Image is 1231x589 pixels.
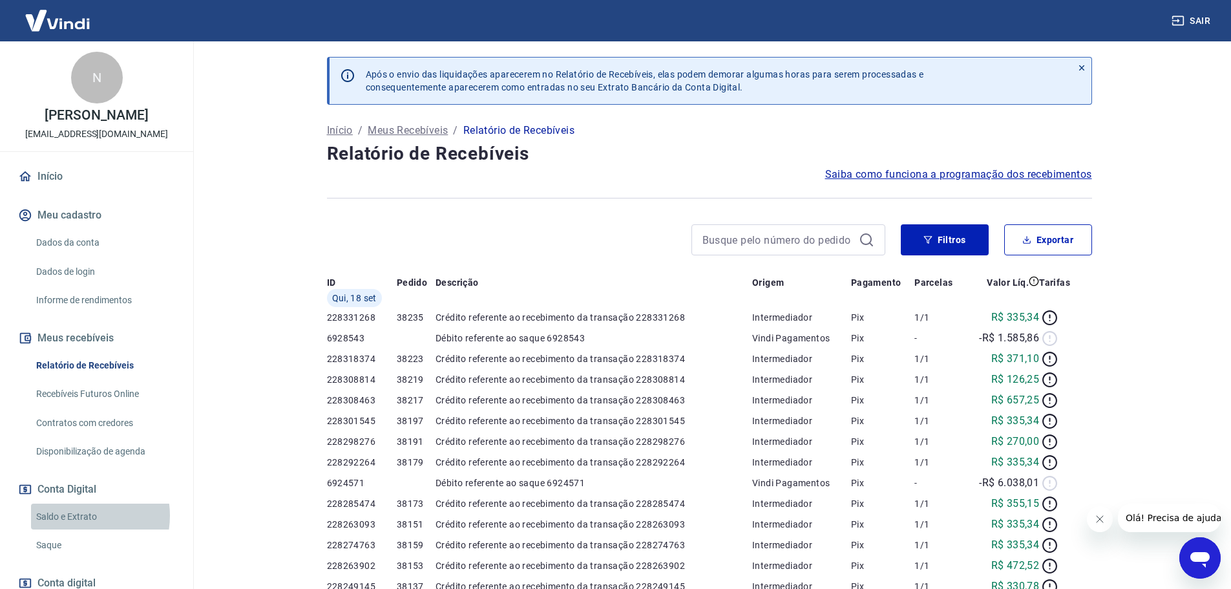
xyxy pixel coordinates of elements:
p: [PERSON_NAME] [45,109,148,122]
p: 228285474 [327,497,397,510]
button: Exportar [1004,224,1092,255]
span: Olá! Precisa de ajuda? [8,9,109,19]
p: R$ 657,25 [991,392,1040,408]
p: Parcelas [914,276,952,289]
p: R$ 335,34 [991,310,1040,325]
p: Crédito referente ao recebimento da transação 228308814 [436,373,752,386]
p: Crédito referente ao recebimento da transação 228331268 [436,311,752,324]
p: Intermediador [752,456,851,469]
p: 228331268 [327,311,397,324]
p: 38197 [397,414,436,427]
p: Descrição [436,276,479,289]
p: Crédito referente ao recebimento da transação 228292264 [436,456,752,469]
p: Intermediador [752,352,851,365]
a: Contratos com credores [31,410,178,436]
p: [EMAIL_ADDRESS][DOMAIN_NAME] [25,127,168,141]
iframe: Fechar mensagem [1087,506,1113,532]
h4: Relatório de Recebíveis [327,141,1092,167]
p: R$ 355,15 [991,496,1040,511]
p: R$ 126,25 [991,372,1040,387]
p: ID [327,276,336,289]
p: -R$ 6.038,01 [979,475,1039,491]
a: Dados da conta [31,230,178,256]
p: Pix [851,311,915,324]
a: Dados de login [31,259,178,285]
input: Busque pelo número do pedido [702,230,854,250]
p: 1/1 [914,373,963,386]
p: Crédito referente ao recebimento da transação 228298276 [436,435,752,448]
p: 228298276 [327,435,397,448]
p: Pix [851,518,915,531]
a: Início [16,162,178,191]
p: 6924571 [327,477,397,489]
p: 228263093 [327,518,397,531]
p: 228308463 [327,394,397,407]
p: Débito referente ao saque 6928543 [436,332,752,345]
p: - [914,332,963,345]
p: R$ 335,34 [991,537,1040,553]
button: Meus recebíveis [16,324,178,352]
p: Intermediador [752,497,851,510]
p: R$ 335,34 [991,455,1040,470]
p: Tarifas [1039,276,1070,289]
p: Pix [851,477,915,489]
p: Pix [851,497,915,510]
p: R$ 371,10 [991,351,1040,367]
p: 6928543 [327,332,397,345]
p: Pix [851,414,915,427]
a: Saiba como funciona a programação dos recebimentos [825,167,1092,182]
p: Pix [851,394,915,407]
p: R$ 335,34 [991,413,1040,429]
p: Pix [851,332,915,345]
p: - [914,477,963,489]
p: 38179 [397,456,436,469]
p: 1/1 [914,559,963,572]
p: Origem [752,276,784,289]
p: 1/1 [914,518,963,531]
p: 1/1 [914,539,963,552]
p: Pix [851,435,915,448]
p: 1/1 [914,414,963,427]
span: Qui, 18 set [332,292,377,305]
p: Crédito referente ao recebimento da transação 228318374 [436,352,752,365]
button: Filtros [901,224,989,255]
p: 1/1 [914,352,963,365]
div: N [71,52,123,103]
p: 1/1 [914,435,963,448]
p: R$ 270,00 [991,434,1040,449]
iframe: Mensagem da empresa [1118,504,1221,532]
p: Crédito referente ao recebimento da transação 228301545 [436,414,752,427]
p: 38153 [397,559,436,572]
img: Vindi [16,1,100,40]
p: R$ 472,52 [991,558,1040,573]
p: Intermediador [752,394,851,407]
p: Intermediador [752,373,851,386]
p: 228274763 [327,539,397,552]
p: 1/1 [914,394,963,407]
button: Meu cadastro [16,201,178,230]
p: Crédito referente ao recebimento da transação 228274763 [436,539,752,552]
p: Intermediador [752,518,851,531]
a: Relatório de Recebíveis [31,352,178,379]
button: Conta Digital [16,475,178,504]
p: Pix [851,456,915,469]
p: Pagamento [851,276,901,289]
p: 38217 [397,394,436,407]
p: Crédito referente ao recebimento da transação 228308463 [436,394,752,407]
p: Intermediador [752,539,851,552]
a: Saldo e Extrato [31,504,178,530]
p: 38173 [397,497,436,510]
p: Débito referente ao saque 6924571 [436,477,752,489]
p: 38159 [397,539,436,552]
p: Valor Líq. [987,276,1029,289]
a: Disponibilização de agenda [31,438,178,465]
p: Intermediador [752,311,851,324]
p: 228301545 [327,414,397,427]
iframe: Botão para abrir a janela de mensagens [1179,537,1221,579]
p: 38191 [397,435,436,448]
p: R$ 335,34 [991,517,1040,532]
p: Pedido [397,276,427,289]
p: 38219 [397,373,436,386]
button: Sair [1169,9,1215,33]
p: Crédito referente ao recebimento da transação 228285474 [436,497,752,510]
